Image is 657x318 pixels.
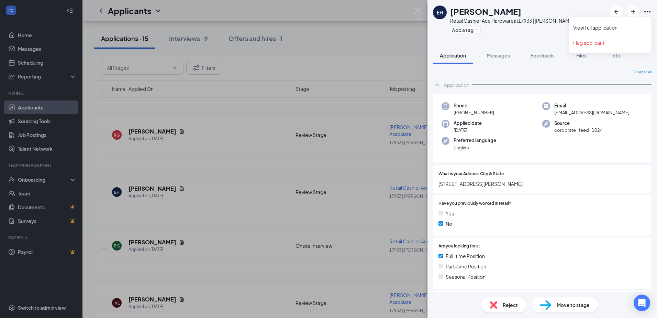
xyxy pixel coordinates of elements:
[454,109,494,116] span: [PHONE_NUMBER]
[612,8,621,16] svg: ArrowLeftNew
[446,263,486,270] span: Part-time Position
[643,8,652,16] svg: Ellipses
[438,171,504,177] span: What is your Address City & State
[450,17,583,24] div: Retail Cashier Ace Hardware at 17933 | [PERSON_NAME] Ace
[446,252,485,260] span: Full-time Position
[554,127,603,134] span: corporate_feed_1024
[629,8,637,16] svg: ArrowRight
[450,6,521,17] h1: [PERSON_NAME]
[633,70,652,75] span: Collapse all
[454,144,496,151] span: English
[454,102,494,109] span: Phone
[437,9,443,16] div: EH
[440,52,466,59] span: Application
[573,24,647,31] a: View full application
[531,52,554,59] span: Feedback
[450,26,481,33] button: PlusAdd a tag
[627,6,639,18] button: ArrowRight
[554,120,603,127] span: Source
[557,301,590,309] span: Move to stage
[446,273,486,280] span: Seasonal Position
[576,52,587,59] span: Files
[454,127,482,134] span: [DATE]
[438,243,480,250] span: Are you looking for a:
[444,81,469,88] div: Application
[446,220,452,227] span: No
[503,301,518,309] span: Reject
[487,52,510,59] span: Messages
[446,210,454,217] span: Yes
[438,180,646,188] span: [STREET_ADDRESS][PERSON_NAME]
[634,295,650,311] div: Open Intercom Messenger
[554,109,630,116] span: [EMAIL_ADDRESS][DOMAIN_NAME]
[475,28,479,32] svg: Plus
[454,137,496,144] span: Preferred language
[610,6,623,18] button: ArrowLeftNew
[454,120,482,127] span: Applied date
[433,81,441,89] svg: ChevronUp
[554,102,630,109] span: Email
[611,52,621,59] span: Info
[438,200,511,207] span: Have you previously worked in retail?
